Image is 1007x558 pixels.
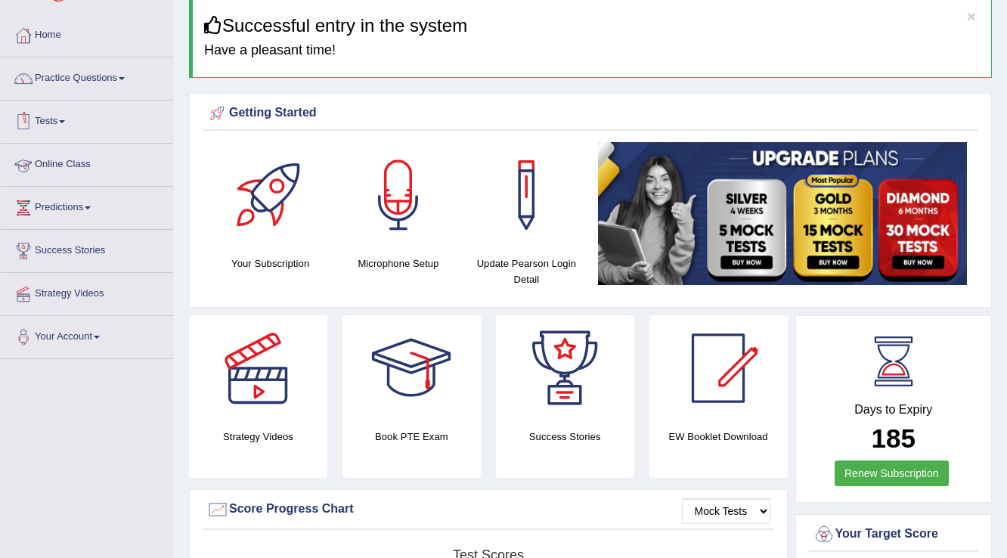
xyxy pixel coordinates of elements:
[1,101,173,138] a: Tests
[1,230,173,268] a: Success Stories
[813,403,975,417] h4: Days to Expiry
[342,256,454,271] h4: Microphone Setup
[1,57,173,95] a: Practice Questions
[189,429,327,445] h4: Strategy Videos
[967,8,976,24] button: ×
[1,187,173,225] a: Predictions
[206,498,770,521] div: Score Progress Chart
[470,256,583,287] h4: Update Pearson Login Detail
[872,423,916,453] b: 185
[214,256,327,271] h4: Your Subscription
[496,429,634,445] h4: Success Stories
[649,429,788,445] h4: EW Booklet Download
[204,16,980,36] h3: Successful entry in the system
[835,460,949,486] a: Renew Subscription
[1,144,173,181] a: Online Class
[206,102,974,125] div: Getting Started
[204,43,980,58] h4: Have a pleasant time!
[1,316,173,354] a: Your Account
[1,273,173,311] a: Strategy Videos
[813,523,975,546] div: Your Target Score
[342,429,481,445] h4: Book PTE Exam
[598,142,967,285] img: small5.jpg
[1,14,173,52] a: Home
